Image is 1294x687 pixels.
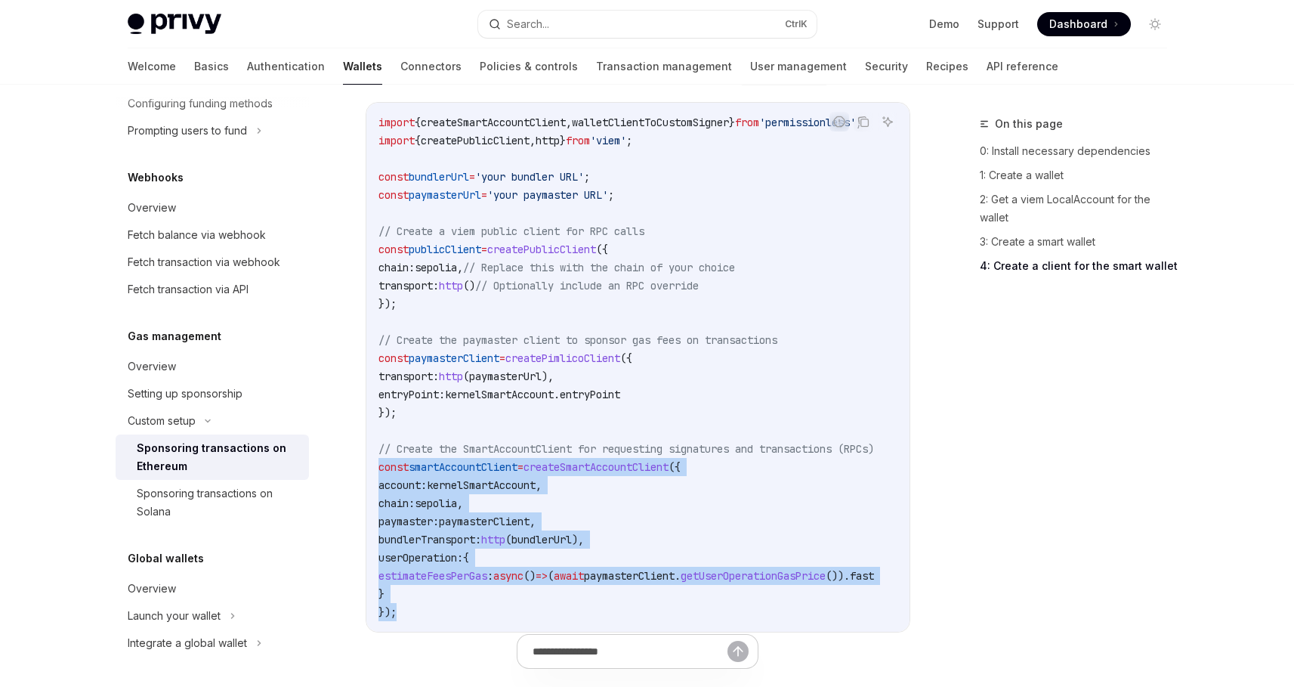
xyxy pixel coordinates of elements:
span: paymasterClient [584,569,675,583]
a: 4: Create a client for the smart wallet [980,254,1179,278]
span: const [378,170,409,184]
span: ), [542,370,554,383]
span: const [378,460,409,474]
a: Connectors [400,48,462,85]
span: , [530,515,536,528]
button: Copy the contents from the code block [854,112,873,132]
span: publicClient [409,243,481,256]
a: Support [977,17,1019,32]
span: import [378,116,415,129]
div: Custom setup [128,412,196,430]
span: => [536,569,548,583]
span: Ctrl K [785,18,808,30]
span: chain: [378,261,415,274]
a: Security [865,48,908,85]
span: smartAccountClient [409,460,517,474]
span: from [735,116,759,129]
button: Report incorrect code [829,112,849,132]
span: getUserOperationGasPrice [681,569,826,583]
span: account: [378,478,427,492]
span: , [566,116,572,129]
span: transport: [378,279,439,292]
a: Policies & controls [480,48,578,85]
span: http [481,533,505,546]
span: // Create a viem public client for RPC calls [378,224,644,238]
a: Dashboard [1037,12,1131,36]
span: , [457,497,463,510]
span: , [457,261,463,274]
a: Overview [116,575,309,602]
span: ({ [620,351,632,365]
span: walletClientToCustomSigner [572,116,729,129]
div: Fetch transaction via webhook [128,253,280,271]
span: createPimlicoClient [505,351,620,365]
span: sepolia [415,261,457,274]
span: ({ [596,243,608,256]
span: 'viem' [590,134,626,147]
span: from [566,134,590,147]
span: paymasterUrl [409,188,481,202]
button: Search...CtrlK [478,11,817,38]
span: http [536,134,560,147]
a: 0: Install necessary dependencies [980,139,1179,163]
span: const [378,188,409,202]
span: }); [378,297,397,311]
span: }); [378,605,397,619]
span: kernelSmartAccount [445,388,554,401]
h5: Gas management [128,327,221,345]
span: // Optionally include an RPC override [475,279,699,292]
a: Wallets [343,48,382,85]
a: Fetch balance via webhook [116,221,309,249]
img: light logo [128,14,221,35]
span: = [481,243,487,256]
span: () [523,569,536,583]
div: Fetch transaction via API [128,280,249,299]
span: sepolia [415,497,457,510]
div: Search... [507,15,549,33]
div: Sponsoring transactions on Ethereum [137,439,300,475]
span: 'your paymaster URL' [487,188,608,202]
span: } [560,134,566,147]
a: Sponsoring transactions on Solana [116,480,309,525]
span: ()). [826,569,850,583]
span: paymasterUrl [469,370,542,383]
span: ( [505,533,511,546]
div: Prompting users to fund [128,122,247,140]
span: import [378,134,415,147]
span: { [463,551,469,565]
span: paymaster: [378,515,439,528]
span: , [530,134,536,147]
a: Sponsoring transactions on Ethereum [116,435,309,480]
div: Setting up sponsorship [128,385,242,403]
span: estimateFeesPerGas [378,569,487,583]
span: createSmartAccountClient [421,116,566,129]
a: User management [750,48,847,85]
span: kernelSmartAccount [427,478,536,492]
span: async [493,569,523,583]
div: Overview [128,199,176,217]
span: : [487,569,493,583]
button: Ask AI [878,112,897,132]
a: Overview [116,194,309,221]
span: { [415,116,421,129]
span: () [463,279,475,292]
a: 1: Create a wallet [980,163,1179,187]
span: . [554,388,560,401]
span: entryPoint [560,388,620,401]
span: // Create the SmartAccountClient for requesting signatures and transactions (RPCs) [378,442,874,456]
span: ), [572,533,584,546]
span: } [378,587,384,601]
span: ; [626,134,632,147]
span: // Replace this with the chain of your choice [463,261,735,274]
a: Setting up sponsorship [116,380,309,407]
span: paymasterClient [439,515,530,528]
a: Demo [929,17,959,32]
div: Sponsoring transactions on Solana [137,484,300,521]
span: , [536,478,542,492]
span: ; [584,170,590,184]
a: Authentication [247,48,325,85]
span: paymasterClient [409,351,499,365]
span: entryPoint: [378,388,445,401]
span: 'your bundler URL' [475,170,584,184]
a: Fetch transaction via webhook [116,249,309,276]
